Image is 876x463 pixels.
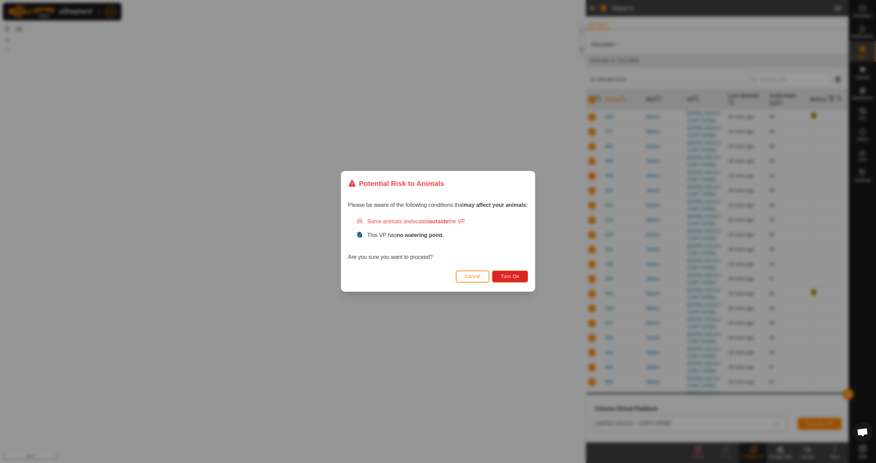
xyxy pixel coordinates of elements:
[429,219,449,225] strong: outside
[456,271,490,283] button: Cancel
[367,233,444,238] span: This VP has
[852,422,873,442] div: Open chat
[464,202,528,208] strong: may affect your animals:
[411,219,466,225] span: located the VP.
[397,233,444,238] strong: no watering point.
[348,218,528,262] div: Are you sure you want to proceed?
[492,271,528,283] button: Turn On
[465,274,481,279] span: Cancel
[356,218,528,226] div: Some animals are
[501,274,519,279] span: Turn On
[348,202,528,208] span: Please be aware of the following conditions that
[348,178,444,189] div: Potential Risk to Animals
